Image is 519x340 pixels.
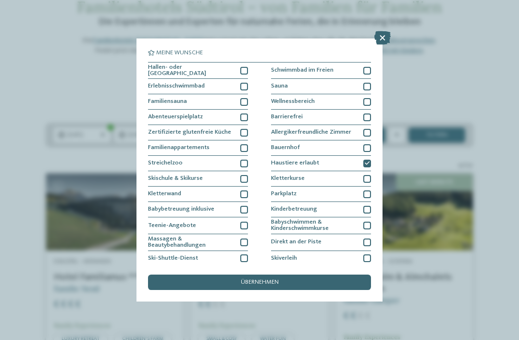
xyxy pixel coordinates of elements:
span: Schwimmbad im Freien [271,67,334,74]
span: Wellnessbereich [271,99,315,105]
span: Haustiere erlaubt [271,160,319,166]
span: Babybetreuung inklusive [148,206,214,213]
span: Babyschwimmen & Kinderschwimmkurse [271,219,358,232]
span: Ski-Shuttle-Dienst [148,255,198,262]
span: Streichelzoo [148,160,183,166]
span: Skischule & Skikurse [148,176,203,182]
span: Hallen- oder [GEOGRAPHIC_DATA] [148,64,235,77]
span: Teenie-Angebote [148,223,196,229]
span: Parkplatz [271,191,297,197]
span: Erlebnisschwimmbad [148,83,205,89]
span: Barrierefrei [271,114,303,120]
span: Bauernhof [271,145,300,151]
span: Sauna [271,83,288,89]
span: Kinderbetreuung [271,206,317,213]
span: Direkt an der Piste [271,239,321,245]
span: Abenteuerspielplatz [148,114,203,120]
span: Kletterwand [148,191,181,197]
span: übernehmen [241,279,279,286]
span: Kletterkurse [271,176,305,182]
span: Meine Wünsche [156,50,203,56]
span: Zertifizierte glutenfreie Küche [148,129,231,136]
span: Allergikerfreundliche Zimmer [271,129,351,136]
span: Familiensauna [148,99,187,105]
span: Familienappartements [148,145,210,151]
span: Skiverleih [271,255,297,262]
span: Massagen & Beautybehandlungen [148,236,235,249]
